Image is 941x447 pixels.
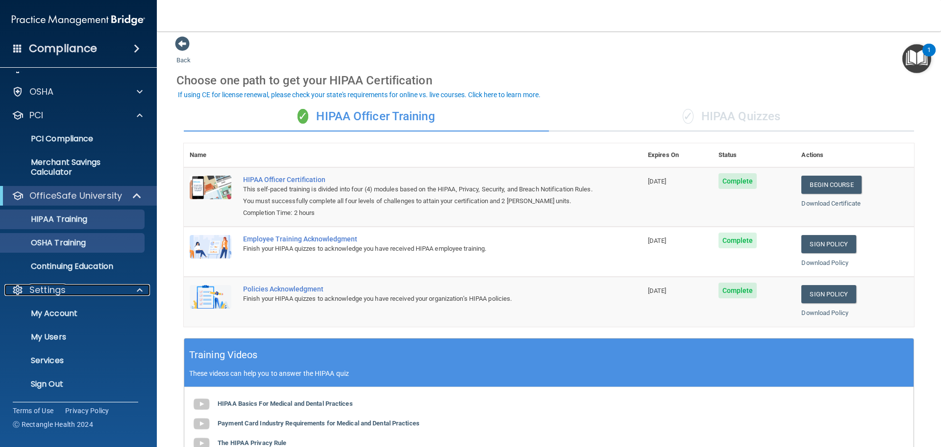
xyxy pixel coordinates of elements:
p: OSHA Training [6,238,86,248]
a: PCI [12,109,143,121]
div: Choose one path to get your HIPAA Certification [176,66,921,95]
a: Back [176,45,191,64]
p: Merchant Savings Calculator [6,158,140,177]
a: OSHA [12,86,143,98]
span: Ⓒ Rectangle Health 2024 [13,420,93,429]
h5: Training Videos [189,346,258,364]
span: [DATE] [648,287,667,294]
img: gray_youtube_icon.38fcd6cc.png [192,414,211,434]
b: The HIPAA Privacy Rule [218,439,286,447]
div: Employee Training Acknowledgment [243,235,593,243]
button: Open Resource Center, 1 new notification [902,44,931,73]
p: HIPAA Training [6,214,87,224]
span: Complete [718,173,757,189]
span: ✓ [683,109,693,124]
a: Download Policy [801,259,848,266]
b: HIPAA Basics For Medical and Dental Practices [218,400,353,407]
div: If using CE for license renewal, please check your state's requirements for online vs. live cours... [178,91,541,98]
img: gray_youtube_icon.38fcd6cc.png [192,394,211,414]
a: OfficeSafe University [12,190,142,202]
p: Services [6,356,140,366]
div: Finish your HIPAA quizzes to acknowledge you have received HIPAA employee training. [243,243,593,255]
a: Begin Course [801,176,861,194]
th: Name [184,143,237,167]
div: Policies Acknowledgment [243,285,593,293]
p: OSHA [29,86,54,98]
div: Finish your HIPAA quizzes to acknowledge you have received your organization’s HIPAA policies. [243,293,593,305]
p: Continuing Education [6,262,140,271]
p: Sign Out [6,379,140,389]
p: PCI [29,109,43,121]
p: These videos can help you to answer the HIPAA quiz [189,369,909,377]
a: Privacy Policy [65,406,109,416]
a: Download Policy [801,309,848,316]
p: PCI Compliance [6,134,140,144]
th: Expires On [642,143,713,167]
div: 1 [927,50,931,63]
a: Sign Policy [801,235,856,253]
button: If using CE for license renewal, please check your state's requirements for online vs. live cours... [176,90,542,100]
span: Complete [718,233,757,248]
p: Settings [29,284,66,296]
h4: Compliance [29,42,97,55]
div: HIPAA Officer Training [184,102,549,131]
span: [DATE] [648,178,667,185]
th: Actions [795,143,914,167]
span: Complete [718,283,757,298]
img: PMB logo [12,10,145,30]
th: Status [713,143,796,167]
p: My Account [6,309,140,318]
div: This self-paced training is divided into four (4) modules based on the HIPAA, Privacy, Security, ... [243,184,593,207]
b: Payment Card Industry Requirements for Medical and Dental Practices [218,420,420,427]
a: Terms of Use [13,406,53,416]
a: Sign Policy [801,285,856,303]
p: OfficeSafe University [29,190,122,202]
a: Download Certificate [801,200,861,207]
p: My Users [6,332,140,342]
div: Completion Time: 2 hours [243,207,593,219]
div: HIPAA Quizzes [549,102,914,131]
span: ✓ [297,109,308,124]
a: HIPAA Officer Certification [243,176,593,184]
a: Settings [12,284,143,296]
span: [DATE] [648,237,667,244]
